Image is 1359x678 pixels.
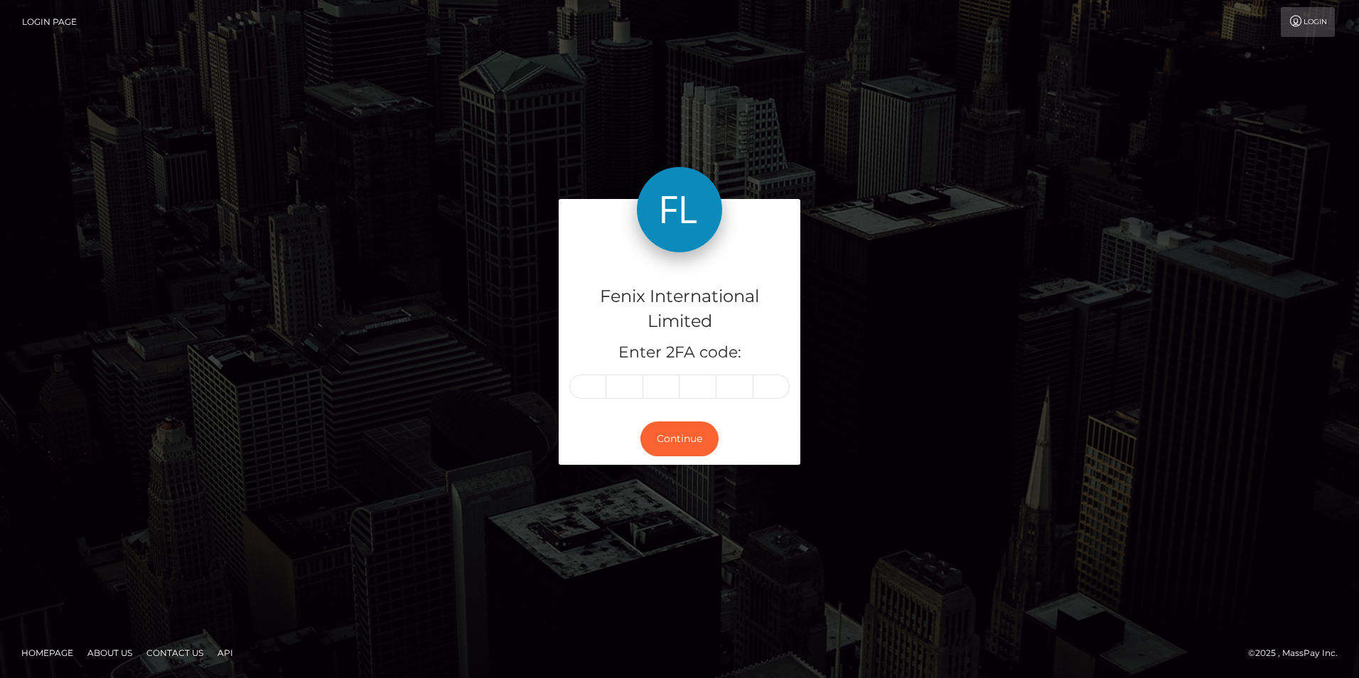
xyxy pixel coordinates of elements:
button: Continue [640,421,719,456]
div: © 2025 , MassPay Inc. [1248,645,1348,661]
h5: Enter 2FA code: [569,342,790,364]
a: API [212,642,239,664]
a: Login Page [22,7,77,37]
a: About Us [82,642,138,664]
h4: Fenix International Limited [569,284,790,334]
a: Homepage [16,642,79,664]
img: Fenix International Limited [637,167,722,252]
a: Login [1281,7,1335,37]
a: Contact Us [141,642,209,664]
